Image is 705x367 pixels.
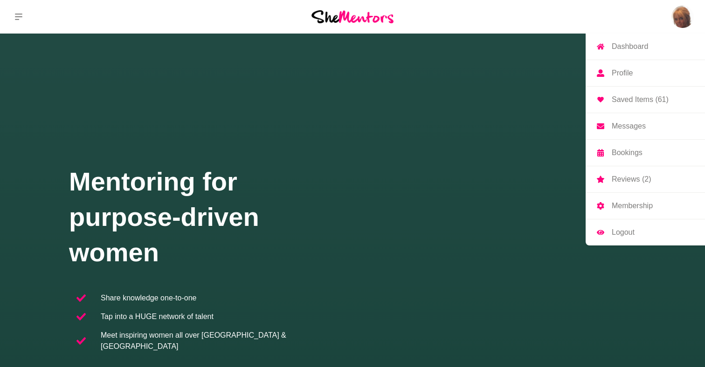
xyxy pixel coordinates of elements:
p: Reviews (2) [612,176,651,183]
p: Share knowledge one-to-one [101,292,196,304]
p: Messages [612,122,646,130]
p: Dashboard [612,43,648,50]
img: Kirsten [671,6,694,28]
a: Messages [586,113,705,139]
p: Saved Items (61) [612,96,669,103]
p: Meet inspiring women all over [GEOGRAPHIC_DATA] & [GEOGRAPHIC_DATA] [101,330,345,352]
h1: Mentoring for purpose-driven women [69,164,352,270]
p: Profile [612,69,633,77]
a: KirstenDashboardProfileSaved Items (61)MessagesBookingsReviews (2)MembershipLogout [671,6,694,28]
p: Tap into a HUGE network of talent [101,311,214,322]
p: Bookings [612,149,643,156]
p: Membership [612,202,653,210]
a: Profile [586,60,705,86]
a: Dashboard [586,34,705,60]
a: Reviews (2) [586,166,705,192]
p: Logout [612,229,635,236]
a: Saved Items (61) [586,87,705,113]
img: She Mentors Logo [311,10,394,23]
a: Bookings [586,140,705,166]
